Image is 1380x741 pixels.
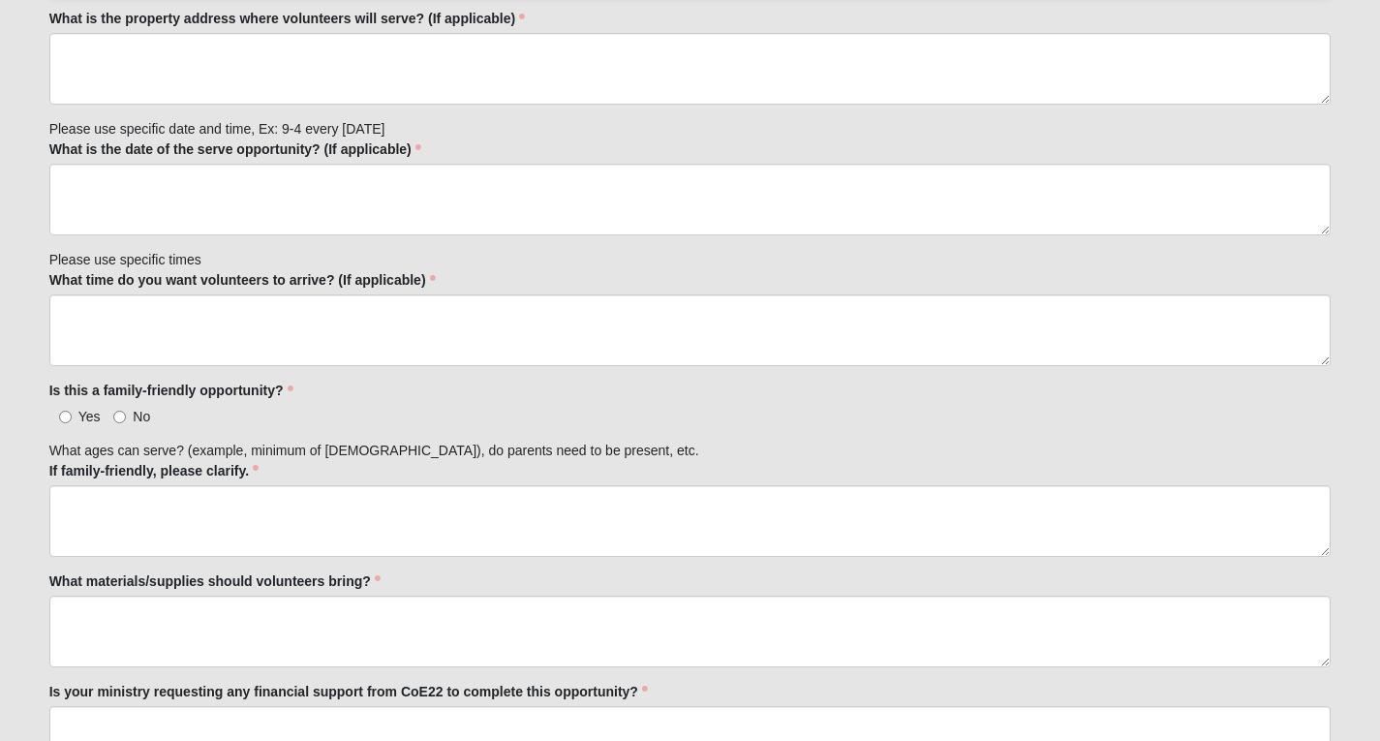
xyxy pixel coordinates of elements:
label: Is your ministry requesting any financial support from CoE22 to complete this opportunity? [49,682,648,701]
label: What time do you want volunteers to arrive? (If applicable) [49,270,436,290]
label: Is this a family-friendly opportunity? [49,381,293,400]
input: No [113,411,126,423]
input: Yes [59,411,72,423]
span: No [133,409,150,424]
span: Yes [78,409,101,424]
label: What is the property address where volunteers will serve? (If applicable) [49,9,526,28]
label: If family-friendly, please clarify. [49,461,259,480]
label: What materials/supplies should volunteers bring? [49,571,381,591]
label: What is the date of the serve opportunity? (If applicable) [49,139,421,159]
